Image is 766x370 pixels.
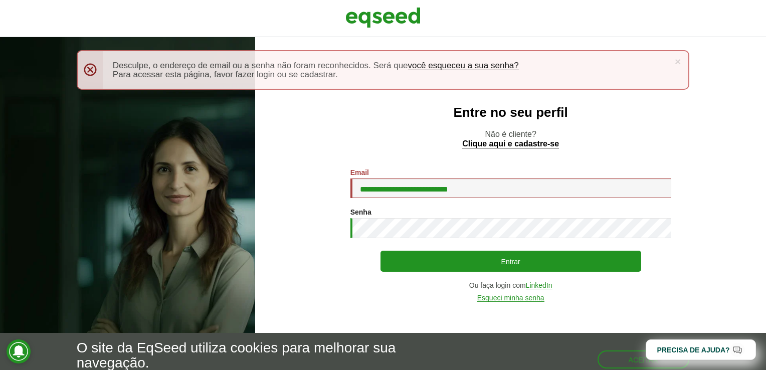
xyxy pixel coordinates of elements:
li: Desculpe, o endereço de email ou a senha não foram reconhecidos. Será que [113,61,668,70]
p: Não é cliente? [275,129,746,148]
li: Para acessar esta página, favor fazer login ou se cadastrar. [113,70,668,79]
label: Senha [350,209,371,216]
a: LinkedIn [526,282,552,289]
img: EqSeed Logo [345,5,421,30]
label: Email [350,169,369,176]
a: Clique aqui e cadastre-se [462,140,559,148]
a: Esqueci minha senha [477,294,544,302]
a: × [675,56,681,67]
a: você esqueceu a sua senha? [408,61,519,70]
button: Entrar [380,251,641,272]
div: Ou faça login com [350,282,671,289]
button: Aceitar [598,350,690,368]
h2: Entre no seu perfil [275,105,746,120]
